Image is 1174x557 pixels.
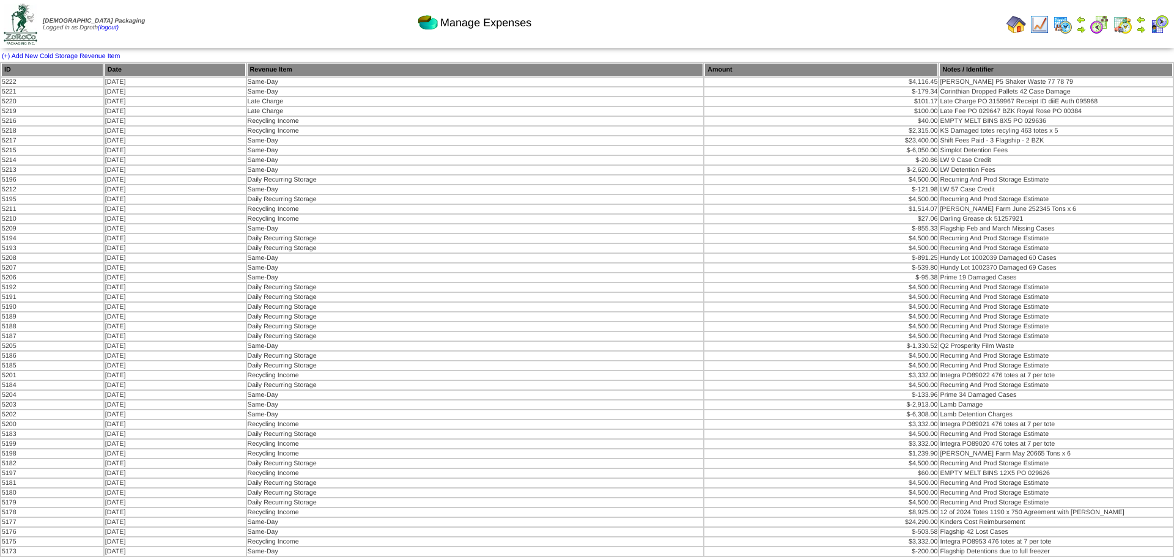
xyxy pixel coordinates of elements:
[1,303,103,311] td: 5190
[939,107,1173,116] td: Late Fee PO 029647 BZK Royal Rose PO 00384
[939,136,1173,145] td: Shift Fees Paid - 3 Flagship - 2 BZK
[105,547,246,556] td: [DATE]
[105,440,246,448] td: [DATE]
[105,469,246,478] td: [DATE]
[105,303,246,311] td: [DATE]
[939,342,1173,350] td: Q2 Prosperity Film Waste
[939,391,1173,399] td: Prime 34 Damaged Cases
[939,361,1173,370] td: Recurring And Prod Storage Estimate
[105,332,246,341] td: [DATE]
[1,175,103,184] td: 5196
[247,136,704,145] td: Same-Day
[1,361,103,370] td: 5185
[105,342,246,350] td: [DATE]
[939,283,1173,292] td: Recurring And Prod Storage Estimate
[939,537,1173,546] td: Integra PO8953 476 totes at 7 per tote
[705,264,937,271] div: $-539.80
[705,333,937,340] div: $4,500.00
[1,117,103,125] td: 5216
[105,205,246,213] td: [DATE]
[1,146,103,155] td: 5215
[939,78,1173,86] td: [PERSON_NAME] P5 Shaker Waste 77 78 79
[105,175,246,184] td: [DATE]
[247,400,704,409] td: Same-Day
[1,78,103,86] td: 5222
[247,63,704,76] th: Revenue Item
[705,284,937,291] div: $4,500.00
[705,323,937,330] div: $4,500.00
[939,440,1173,448] td: Integra PO89020 476 totes at 7 per tote
[1150,15,1169,34] img: calendarcustomer.gif
[105,489,246,497] td: [DATE]
[939,430,1173,438] td: Recurring And Prod Storage Estimate
[705,98,937,105] div: $101.17
[105,293,246,301] td: [DATE]
[705,489,937,496] div: $4,500.00
[705,157,937,164] div: $-20.86
[1,547,103,556] td: 5173
[247,264,704,272] td: Same-Day
[939,449,1173,458] td: [PERSON_NAME] Farm May 20665 Tons x 6
[247,87,704,96] td: Same-Day
[105,244,246,253] td: [DATE]
[247,430,704,438] td: Daily Recurring Storage
[705,117,937,125] div: $40.00
[939,63,1173,76] th: Notes / Identifier
[939,156,1173,164] td: LW 9 Case Credit
[705,479,937,487] div: $4,500.00
[939,264,1173,272] td: Hundy Lot 1002370 Damaged 69 Cases
[705,470,937,477] div: $60.00
[247,391,704,399] td: Same-Day
[939,127,1173,135] td: KS Damaged totes recyling 463 totes x 5
[705,342,937,350] div: $-1,330.52
[105,410,246,419] td: [DATE]
[1,381,103,389] td: 5184
[247,547,704,556] td: Same-Day
[705,440,937,448] div: $3,332.00
[705,147,937,154] div: $-6,050.00
[705,401,937,408] div: $-2,913.00
[939,312,1173,321] td: Recurring And Prod Storage Estimate
[705,528,937,536] div: $-503.58
[105,156,246,164] td: [DATE]
[247,234,704,243] td: Daily Recurring Storage
[1,440,103,448] td: 5199
[705,186,937,193] div: $-121.98
[105,185,246,194] td: [DATE]
[939,420,1173,429] td: Integra PO89021 476 totes at 7 per tote
[105,352,246,360] td: [DATE]
[705,176,937,183] div: $4,500.00
[705,372,937,379] div: $3,332.00
[1,195,103,204] td: 5195
[247,449,704,458] td: Recycling Income
[105,479,246,487] td: [DATE]
[247,361,704,370] td: Daily Recurring Storage
[1,107,103,116] td: 5219
[247,498,704,507] td: Daily Recurring Storage
[1030,15,1049,34] img: line_graph.gif
[247,146,704,155] td: Same-Day
[105,254,246,262] td: [DATE]
[1,449,103,458] td: 5198
[705,293,937,301] div: $4,500.00
[2,53,120,60] a: (+) Add New Cold Storage Revenue Item
[247,254,704,262] td: Same-Day
[105,195,246,204] td: [DATE]
[247,469,704,478] td: Recycling Income
[705,509,937,516] div: $8,925.00
[705,254,937,262] div: $-891.25
[1,254,103,262] td: 5208
[247,195,704,204] td: Daily Recurring Storage
[105,459,246,468] td: [DATE]
[705,137,937,144] div: $23,400.00
[705,127,937,135] div: $2,315.00
[105,371,246,380] td: [DATE]
[247,156,704,164] td: Same-Day
[939,175,1173,184] td: Recurring And Prod Storage Estimate
[1,234,103,243] td: 5194
[939,205,1173,213] td: [PERSON_NAME] Farm June 252345 Tons x 6
[105,430,246,438] td: [DATE]
[705,215,937,223] div: $27.06
[1,127,103,135] td: 5218
[247,205,704,213] td: Recycling Income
